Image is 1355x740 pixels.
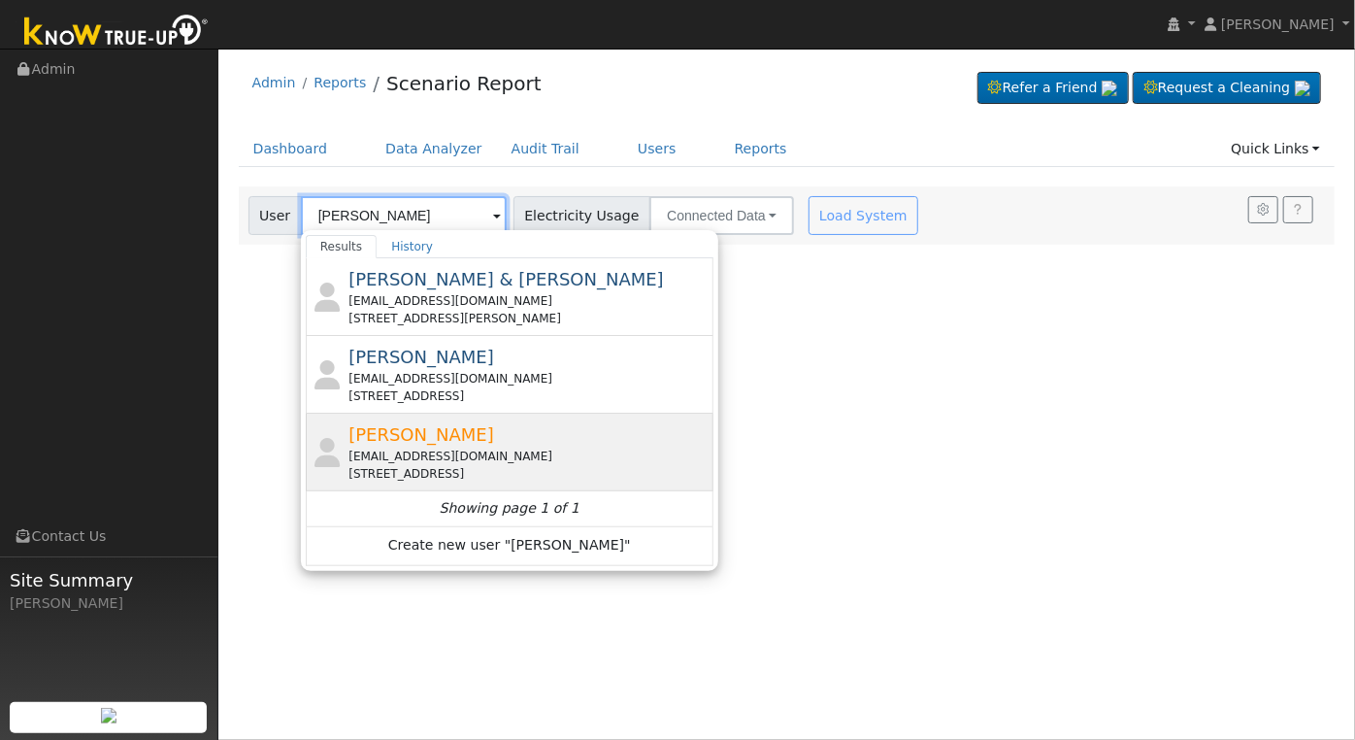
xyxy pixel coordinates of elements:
a: Request a Cleaning [1133,72,1321,105]
img: retrieve [101,708,116,723]
a: Dashboard [239,131,343,167]
span: [PERSON_NAME] & [PERSON_NAME] [348,269,664,289]
div: [EMAIL_ADDRESS][DOMAIN_NAME] [348,370,709,387]
div: [EMAIL_ADDRESS][DOMAIN_NAME] [348,448,709,465]
a: Reports [720,131,802,167]
a: Scenario Report [386,72,542,95]
i: Showing page 1 of 1 [440,498,579,519]
span: Electricity Usage [513,196,650,235]
span: [PERSON_NAME] [348,424,494,445]
input: Select a User [301,196,507,235]
span: User [248,196,302,235]
span: [PERSON_NAME] [348,347,494,367]
a: Users [623,131,691,167]
a: Data Analyzer [371,131,497,167]
img: Know True-Up [15,11,218,54]
span: [PERSON_NAME] [1221,17,1335,32]
div: [STREET_ADDRESS] [348,465,709,483]
div: [STREET_ADDRESS] [348,387,709,405]
a: Results [306,235,378,258]
a: Refer a Friend [977,72,1129,105]
div: [STREET_ADDRESS][PERSON_NAME] [348,310,709,327]
button: Settings [1248,196,1278,223]
span: Site Summary [10,567,208,593]
a: Quick Links [1216,131,1335,167]
a: Help Link [1283,196,1313,223]
img: retrieve [1295,81,1310,96]
div: [PERSON_NAME] [10,593,208,614]
a: Admin [252,75,296,90]
img: retrieve [1102,81,1117,96]
a: Reports [314,75,366,90]
span: Create new user "[PERSON_NAME]" [388,535,631,557]
a: History [377,235,447,258]
div: [EMAIL_ADDRESS][DOMAIN_NAME] [348,292,709,310]
a: Audit Trail [497,131,594,167]
button: Connected Data [649,196,794,235]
